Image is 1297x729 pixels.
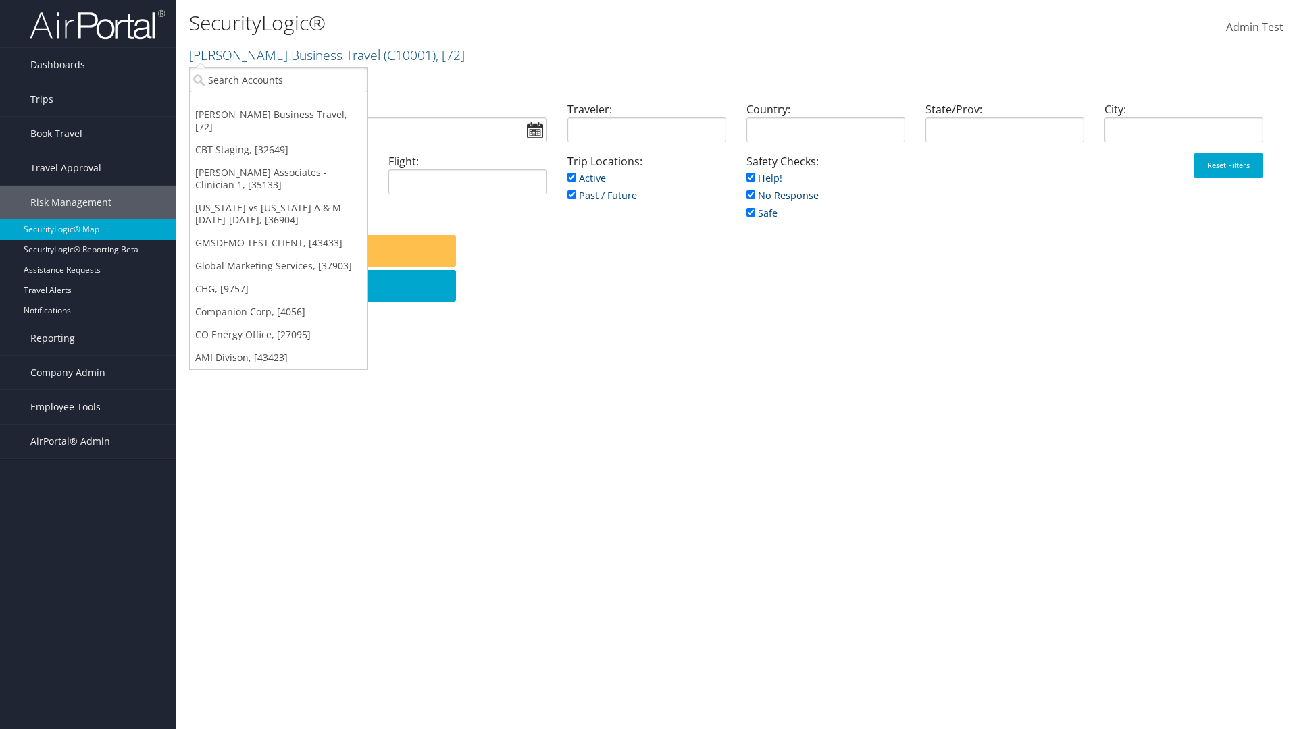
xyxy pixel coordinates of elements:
[190,161,367,196] a: [PERSON_NAME] Associates - Clinician 1, [35133]
[567,171,606,184] a: Active
[378,153,557,205] div: Flight:
[30,390,101,424] span: Employee Tools
[736,101,915,153] div: Country:
[746,171,782,184] a: Help!
[736,153,915,235] div: Safety Checks:
[915,101,1094,153] div: State/Prov:
[190,277,367,300] a: CHG, [9757]
[189,71,919,88] p: Filter:
[30,186,111,219] span: Risk Management
[189,9,919,37] h1: SecurityLogic®
[1226,7,1283,49] a: Admin Test
[30,117,82,151] span: Book Travel
[1094,101,1273,153] div: City:
[746,189,819,202] a: No Response
[189,46,465,64] a: [PERSON_NAME] Business Travel
[190,103,367,138] a: [PERSON_NAME] Business Travel, [72]
[30,82,53,116] span: Trips
[1226,20,1283,34] span: Admin Test
[30,425,110,458] span: AirPortal® Admin
[190,300,367,323] a: Companion Corp, [4056]
[190,196,367,232] a: [US_STATE] vs [US_STATE] A & M [DATE]-[DATE], [36904]
[190,138,367,161] a: CBT Staging, [32649]
[746,207,778,219] a: Safe
[30,321,75,355] span: Reporting
[30,9,165,40] img: airportal-logo.png
[1194,153,1263,178] button: Reset Filters
[190,323,367,346] a: CO Energy Office, [27095]
[384,46,436,64] span: ( C10001 )
[190,232,367,254] a: GMSDEMO TEST CLIENT, [43433]
[199,101,557,153] div: Travel Date Range:
[30,151,101,185] span: Travel Approval
[190,254,367,277] a: Global Marketing Services, [37903]
[30,356,105,389] span: Company Admin
[190,67,367,92] input: Search Accounts
[557,153,736,217] div: Trip Locations:
[436,46,465,64] span: , [ 72 ]
[190,346,367,369] a: AMI Divison, [43423]
[30,48,85,82] span: Dashboards
[557,101,736,153] div: Traveler:
[567,189,637,202] a: Past / Future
